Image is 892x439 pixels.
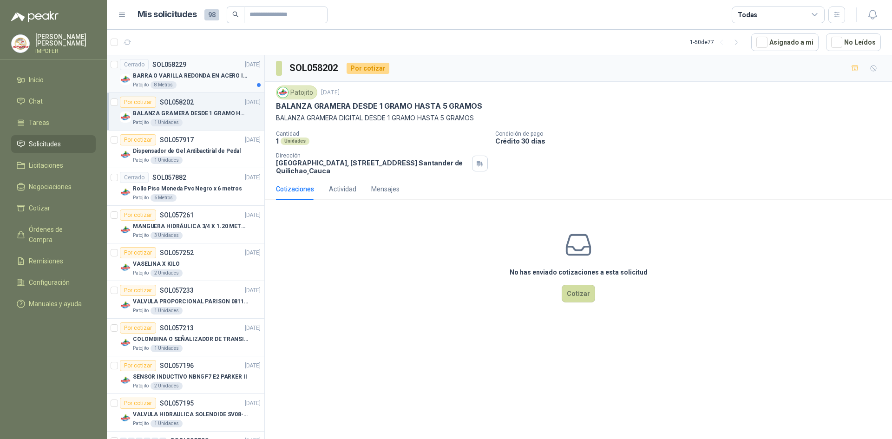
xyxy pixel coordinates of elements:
p: BARRA O VARILLA REDONDA EN ACERO INOXIDABLE DE 2" O 50 MM [133,72,249,80]
div: Por cotizar [120,97,156,108]
p: Patojito [133,119,149,126]
p: SOL057252 [160,249,194,256]
img: Company Logo [120,300,131,311]
p: SOL057195 [160,400,194,406]
p: SOL057196 [160,362,194,369]
h3: No has enviado cotizaciones a esta solicitud [510,267,648,277]
span: Cotizar [29,203,50,213]
p: [DATE] [245,286,261,295]
a: CerradoSOL057882[DATE] Company LogoRollo Piso Moneda Pvc Negro x 6 metrosPatojito6 Metros [107,168,264,206]
p: [DATE] [245,361,261,370]
div: Actividad [329,184,356,194]
img: Company Logo [120,375,131,386]
a: Por cotizarSOL057252[DATE] Company LogoVASELINA X KILOPatojito2 Unidades [107,243,264,281]
img: Logo peakr [11,11,59,22]
p: [DATE] [245,249,261,257]
span: Licitaciones [29,160,63,170]
div: Por cotizar [347,63,389,74]
div: Por cotizar [120,322,156,334]
p: Cantidad [276,131,488,137]
p: IMPOFER [35,48,96,54]
p: Patojito [133,157,149,164]
p: [DATE] [245,399,261,408]
img: Company Logo [12,35,29,52]
a: Negociaciones [11,178,96,196]
div: Cotizaciones [276,184,314,194]
p: [DATE] [245,60,261,69]
div: 1 - 50 de 77 [690,35,744,50]
div: Por cotizar [120,247,156,258]
p: Condición de pago [495,131,888,137]
p: Rollo Piso Moneda Pvc Negro x 6 metros [133,184,242,193]
p: Patojito [133,307,149,315]
img: Company Logo [120,149,131,160]
p: Patojito [133,382,149,390]
span: Chat [29,96,43,106]
button: Cotizar [562,285,595,302]
a: Tareas [11,114,96,131]
a: Por cotizarSOL057213[DATE] Company LogoCOLOMBINA O SEÑALIZADOR DE TRANSITOPatojito1 Unidades [107,319,264,356]
p: MANGUERA HIDRÁULICA 3/4 X 1.20 METROS DE LONGITUD HR-HR-ACOPLADA [133,222,249,231]
p: SOL058229 [152,61,186,68]
div: 3 Unidades [151,232,183,239]
h3: SOL058202 [289,61,339,75]
a: Por cotizarSOL057261[DATE] Company LogoMANGUERA HIDRÁULICA 3/4 X 1.20 METROS DE LONGITUD HR-HR-AC... [107,206,264,243]
p: [GEOGRAPHIC_DATA], [STREET_ADDRESS] Santander de Quilichao , Cauca [276,159,468,175]
div: 8 Metros [151,81,177,89]
p: Crédito 30 días [495,137,888,145]
button: Asignado a mi [751,33,819,51]
span: search [232,11,239,18]
div: 2 Unidades [151,382,183,390]
a: Inicio [11,71,96,89]
p: 1 [276,137,279,145]
span: Inicio [29,75,44,85]
a: Cotizar [11,199,96,217]
p: SOL057213 [160,325,194,331]
p: Dirección [276,152,468,159]
p: [DATE] [245,98,261,107]
div: 1 Unidades [151,119,183,126]
div: Por cotizar [120,285,156,296]
span: Configuración [29,277,70,288]
p: Patojito [133,269,149,277]
img: Company Logo [120,187,131,198]
div: 1 Unidades [151,307,183,315]
p: [DATE] [245,173,261,182]
a: Configuración [11,274,96,291]
a: Por cotizarSOL057195[DATE] Company LogoVALVULA HIDRAULICA SOLENOIDE SV08-20 REF : SV08-3B-N-24DC-... [107,394,264,432]
a: Manuales y ayuda [11,295,96,313]
span: Manuales y ayuda [29,299,82,309]
div: 2 Unidades [151,269,183,277]
img: Company Logo [120,337,131,348]
div: 1 Unidades [151,157,183,164]
p: SENSOR INDUCTIVO NBN5 F7 E2 PARKER II [133,373,247,381]
div: Por cotizar [120,360,156,371]
a: Remisiones [11,252,96,270]
div: Por cotizar [120,210,156,221]
div: Por cotizar [120,134,156,145]
div: Mensajes [371,184,400,194]
p: COLOMBINA O SEÑALIZADOR DE TRANSITO [133,335,249,344]
div: Todas [738,10,757,20]
a: Por cotizarSOL058202[DATE] Company LogoBALANZA GRAMERA DESDE 1 GRAMO HASTA 5 GRAMOSPatojito1 Unid... [107,93,264,131]
span: Remisiones [29,256,63,266]
p: SOL057917 [160,137,194,143]
a: Solicitudes [11,135,96,153]
p: VASELINA X KILO [133,260,180,269]
img: Company Logo [120,224,131,236]
p: SOL057261 [160,212,194,218]
img: Company Logo [120,111,131,123]
h1: Mis solicitudes [138,8,197,21]
p: BALANZA GRAMERA DESDE 1 GRAMO HASTA 5 GRAMOS [133,109,249,118]
span: 98 [204,9,219,20]
p: [PERSON_NAME] [PERSON_NAME] [35,33,96,46]
a: Licitaciones [11,157,96,174]
p: SOL058202 [160,99,194,105]
img: Company Logo [120,262,131,273]
p: BALANZA GRAMERA DESDE 1 GRAMO HASTA 5 GRAMOS [276,101,482,111]
a: Por cotizarSOL057196[DATE] Company LogoSENSOR INDUCTIVO NBN5 F7 E2 PARKER IIPatojito2 Unidades [107,356,264,394]
div: 6 Metros [151,194,177,202]
a: Por cotizarSOL057917[DATE] Company LogoDispensador de Gel Antibactirial de PedalPatojito1 Unidades [107,131,264,168]
p: SOL057233 [160,287,194,294]
p: BALANZA GRAMERA DIGITAL DESDE 1 GRAMO HASTA 5 GRAMOS [276,113,881,123]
